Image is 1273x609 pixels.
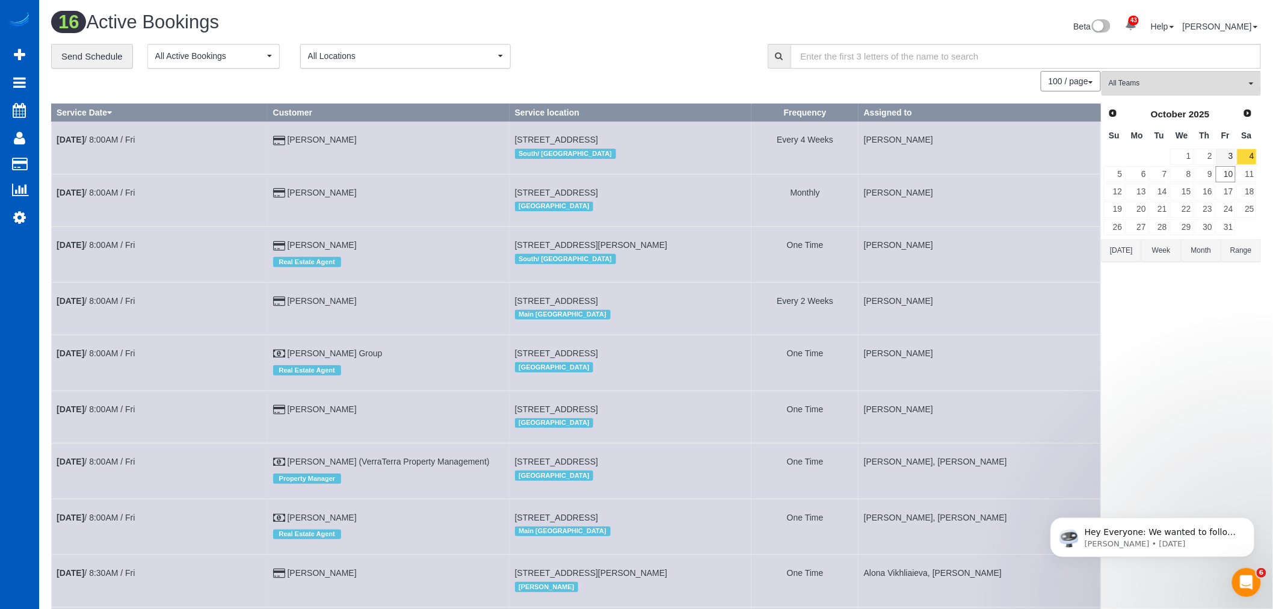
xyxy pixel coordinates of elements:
span: [GEOGRAPHIC_DATA] [515,418,594,428]
a: 28 [1150,219,1170,235]
th: Customer [268,104,510,122]
span: [GEOGRAPHIC_DATA] [515,471,594,480]
td: Schedule date [52,555,268,607]
div: Location [515,415,747,431]
td: Assigned to [858,282,1100,335]
i: Cash Payment [273,350,285,358]
a: [PERSON_NAME] [288,513,357,522]
b: [DATE] [57,296,84,306]
td: Customer [268,227,510,282]
a: 23 [1195,202,1215,218]
a: [DATE]/ 8:30AM / Fri [57,568,135,578]
a: 29 [1170,219,1193,235]
a: [PERSON_NAME] [288,188,357,197]
span: All Active Bookings [155,50,264,62]
td: Frequency [751,174,858,226]
b: [DATE] [57,188,84,197]
span: [STREET_ADDRESS][PERSON_NAME] [515,240,668,250]
th: Assigned to [858,104,1100,122]
a: 26 [1104,219,1124,235]
a: 30 [1195,219,1215,235]
span: [STREET_ADDRESS] [515,404,598,414]
a: 11 [1237,166,1257,182]
a: 8 [1170,166,1193,182]
img: Automaid Logo [7,12,31,29]
a: [PERSON_NAME] [288,135,357,144]
td: Customer [268,174,510,226]
i: Credit Card Payment [273,569,285,578]
b: [DATE] [57,404,84,414]
b: [DATE] [57,348,84,358]
a: 25 [1237,202,1257,218]
iframe: Intercom notifications message [1032,492,1273,577]
i: Cash Payment [273,514,285,522]
div: Location [515,251,747,267]
td: Schedule date [52,174,268,226]
span: South/ [GEOGRAPHIC_DATA] [515,254,616,264]
a: 19 [1104,202,1124,218]
span: Thursday [1200,131,1210,140]
span: Sunday [1109,131,1120,140]
a: 9 [1195,166,1215,182]
a: Next [1239,105,1256,122]
span: [GEOGRAPHIC_DATA] [515,202,594,211]
b: [DATE] [57,135,84,144]
a: [PERSON_NAME] (VerraTerra Property Management) [288,457,490,466]
a: [DATE]/ 8:00AM / Fri [57,513,135,522]
span: [STREET_ADDRESS] [515,188,598,197]
td: Frequency [751,282,858,335]
td: Frequency [751,555,858,607]
span: Monday [1131,131,1143,140]
a: Send Schedule [51,44,133,69]
td: Service location [510,282,751,335]
td: Assigned to [858,444,1100,499]
b: [DATE] [57,513,84,522]
a: 20 [1126,202,1148,218]
a: 27 [1126,219,1148,235]
button: All Active Bookings [147,44,280,69]
td: Assigned to [858,335,1100,391]
a: [PERSON_NAME] [288,568,357,578]
a: [DATE]/ 8:00AM / Fri [57,135,135,144]
button: Week [1141,240,1181,262]
a: 7 [1150,166,1170,182]
a: [DATE]/ 8:00AM / Fri [57,457,135,466]
nav: Pagination navigation [1041,71,1101,91]
a: 10 [1216,166,1236,182]
span: [PERSON_NAME] [515,582,578,592]
a: 18 [1237,184,1257,200]
a: 5 [1104,166,1124,182]
span: [STREET_ADDRESS][PERSON_NAME] [515,568,668,578]
a: 24 [1216,202,1236,218]
td: Assigned to [858,555,1100,607]
a: Help [1151,22,1174,31]
span: Prev [1108,108,1118,118]
td: Customer [268,282,510,335]
span: 16 [51,11,86,33]
a: 4 [1237,149,1257,165]
a: 2 [1195,149,1215,165]
button: All Locations [300,44,511,69]
a: 1 [1170,149,1193,165]
span: Main [GEOGRAPHIC_DATA] [515,527,611,536]
td: Service location [510,555,751,607]
a: [DATE]/ 8:00AM / Fri [57,348,135,358]
div: Location [515,199,747,214]
span: South/ [GEOGRAPHIC_DATA] [515,149,616,158]
td: Frequency [751,391,858,443]
div: Location [515,468,747,483]
td: Assigned to [858,174,1100,226]
td: Customer [268,335,510,391]
a: [DATE]/ 8:00AM / Fri [57,240,135,250]
td: Assigned to [858,227,1100,282]
td: Customer [268,391,510,443]
span: Hey Everyone: We wanted to follow up and let you know we have been closely monitoring the account... [52,35,206,164]
i: Credit Card Payment [273,297,285,306]
span: October [1151,109,1186,119]
button: 100 / page [1041,71,1101,91]
span: Next [1243,108,1253,118]
p: Message from Ellie, sent 3d ago [52,46,208,57]
a: 31 [1216,219,1236,235]
b: [DATE] [57,457,84,466]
